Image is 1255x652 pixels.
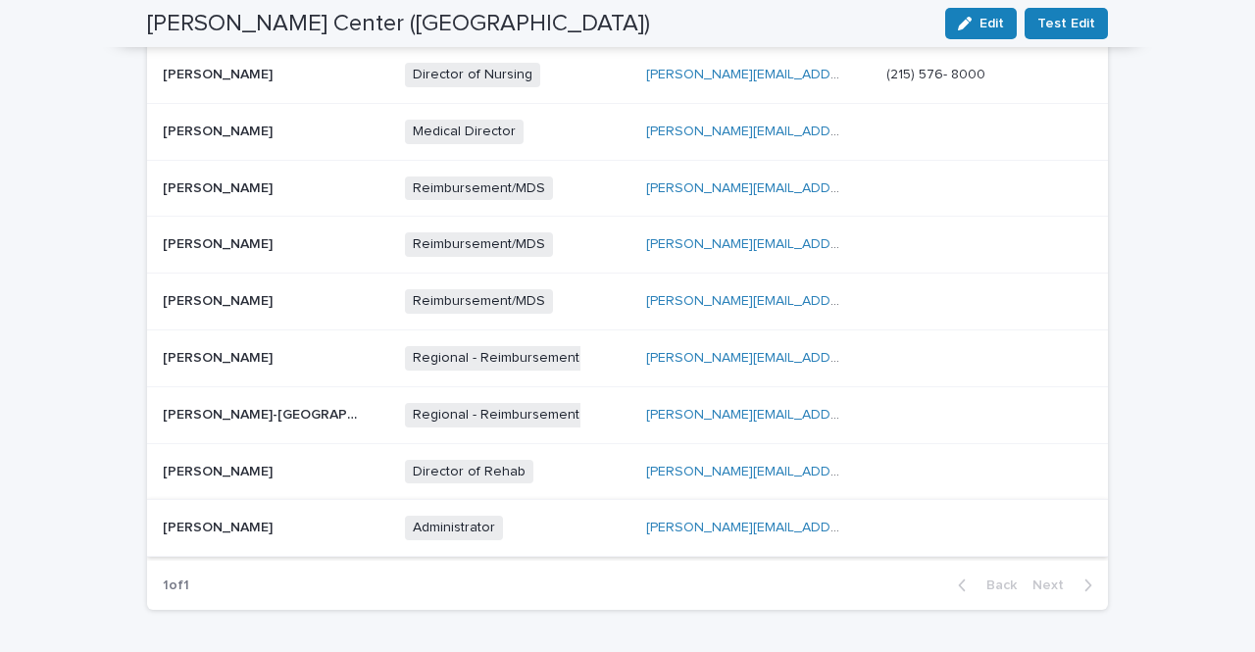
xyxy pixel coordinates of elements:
span: Medical Director [405,120,524,144]
span: Back [975,578,1017,592]
span: Reimbursement/MDS [405,289,553,314]
tr: [PERSON_NAME][PERSON_NAME] Reimbursement/MDS[PERSON_NAME][EMAIL_ADDRESS][PERSON_NAME][DOMAIN_NAME] [147,217,1108,274]
a: [PERSON_NAME][EMAIL_ADDRESS][DOMAIN_NAME] [646,465,975,478]
span: Next [1032,578,1076,592]
h2: [PERSON_NAME] Center ([GEOGRAPHIC_DATA]) [147,10,650,38]
span: Regional - Reimbursement [405,403,587,427]
p: [PERSON_NAME] [163,289,276,310]
p: [PERSON_NAME]-[GEOGRAPHIC_DATA] [163,403,363,424]
p: [PERSON_NAME] [163,120,276,140]
span: Reimbursement/MDS [405,232,553,257]
a: [PERSON_NAME][EMAIL_ADDRESS][PERSON_NAME][DOMAIN_NAME] [646,68,1081,81]
a: [PERSON_NAME][EMAIL_ADDRESS][DOMAIN_NAME] [646,294,975,308]
a: [PERSON_NAME][EMAIL_ADDRESS][PERSON_NAME][DOMAIN_NAME] [646,521,1081,534]
button: Test Edit [1025,8,1108,39]
p: [PERSON_NAME] [163,346,276,367]
tr: [PERSON_NAME]-[GEOGRAPHIC_DATA][PERSON_NAME]-[GEOGRAPHIC_DATA] Regional - Reimbursement[PERSON_NA... [147,386,1108,443]
button: Back [942,577,1025,594]
span: Edit [979,17,1004,30]
p: [PERSON_NAME] [163,516,276,536]
button: Next [1025,577,1108,594]
span: Regional - Reimbursement [405,346,587,371]
a: [PERSON_NAME][EMAIL_ADDRESS][PERSON_NAME][DOMAIN_NAME] [646,125,1081,138]
tr: [PERSON_NAME][PERSON_NAME] Director of Nursing[PERSON_NAME][EMAIL_ADDRESS][PERSON_NAME][DOMAIN_NA... [147,46,1108,103]
a: [PERSON_NAME][EMAIL_ADDRESS][PERSON_NAME][DOMAIN_NAME] [646,351,1081,365]
tr: [PERSON_NAME][PERSON_NAME] Medical Director[PERSON_NAME][EMAIL_ADDRESS][PERSON_NAME][DOMAIN_NAME] [147,103,1108,160]
p: [PERSON_NAME] [163,232,276,253]
span: Administrator [405,516,503,540]
a: [PERSON_NAME][EMAIL_ADDRESS][PERSON_NAME][DOMAIN_NAME] [646,237,1081,251]
span: Test Edit [1037,14,1095,33]
tr: [PERSON_NAME][PERSON_NAME] Reimbursement/MDS[PERSON_NAME][EMAIL_ADDRESS][DOMAIN_NAME] [147,274,1108,330]
p: [PERSON_NAME] [163,176,276,197]
tr: [PERSON_NAME][PERSON_NAME] Reimbursement/MDS[PERSON_NAME][EMAIL_ADDRESS][PERSON_NAME][DOMAIN_NAME] [147,160,1108,217]
p: 1 of 1 [147,562,205,610]
tr: [PERSON_NAME][PERSON_NAME] Regional - Reimbursement[PERSON_NAME][EMAIL_ADDRESS][PERSON_NAME][DOMA... [147,329,1108,386]
a: (215) 576- 8000 [886,68,985,81]
p: [PERSON_NAME] [163,63,276,83]
span: Director of Rehab [405,460,533,484]
a: [PERSON_NAME][EMAIL_ADDRESS][PERSON_NAME][DOMAIN_NAME] [646,181,1081,195]
button: Edit [945,8,1017,39]
span: Director of Nursing [405,63,540,87]
a: [PERSON_NAME][EMAIL_ADDRESS][DOMAIN_NAME] [646,408,975,422]
p: [PERSON_NAME] [163,460,276,480]
tr: [PERSON_NAME][PERSON_NAME] Director of Rehab[PERSON_NAME][EMAIL_ADDRESS][DOMAIN_NAME] [147,443,1108,500]
tr: [PERSON_NAME][PERSON_NAME] Administrator[PERSON_NAME][EMAIL_ADDRESS][PERSON_NAME][DOMAIN_NAME] [147,500,1108,557]
span: Reimbursement/MDS [405,176,553,201]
